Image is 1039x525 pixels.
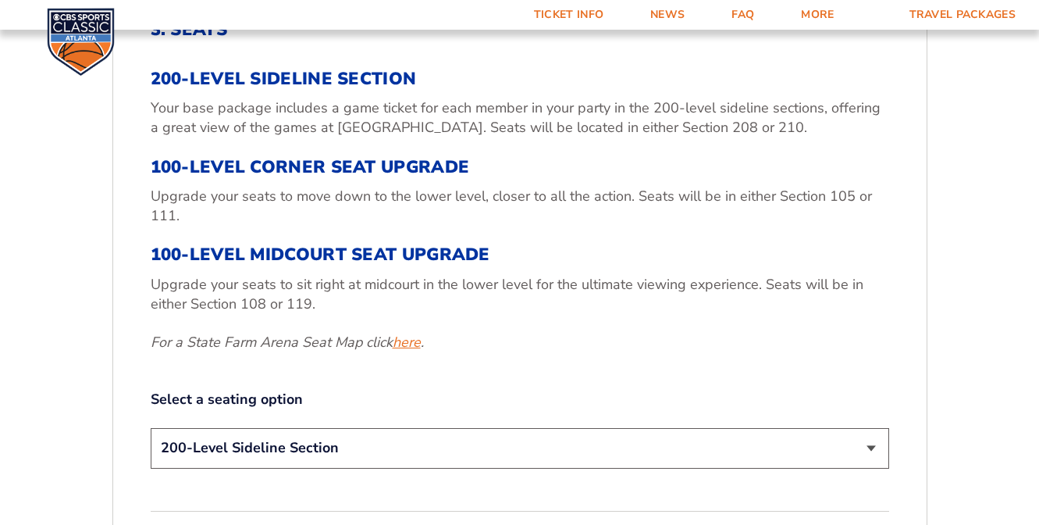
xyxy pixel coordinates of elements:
img: CBS Sports Classic [47,8,115,76]
h3: 100-Level Corner Seat Upgrade [151,157,889,177]
label: Select a seating option [151,390,889,409]
h2: 3. Seats [151,20,889,40]
em: For a State Farm Arena Seat Map click . [151,333,424,352]
p: Upgrade your seats to sit right at midcourt in the lower level for the ultimate viewing experienc... [151,275,889,314]
p: Upgrade your seats to move down to the lower level, closer to all the action. Seats will be in ei... [151,187,889,226]
a: here [393,333,421,352]
p: Your base package includes a game ticket for each member in your party in the 200-level sideline ... [151,98,889,137]
h3: 100-Level Midcourt Seat Upgrade [151,245,889,265]
h3: 200-Level Sideline Section [151,69,889,89]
